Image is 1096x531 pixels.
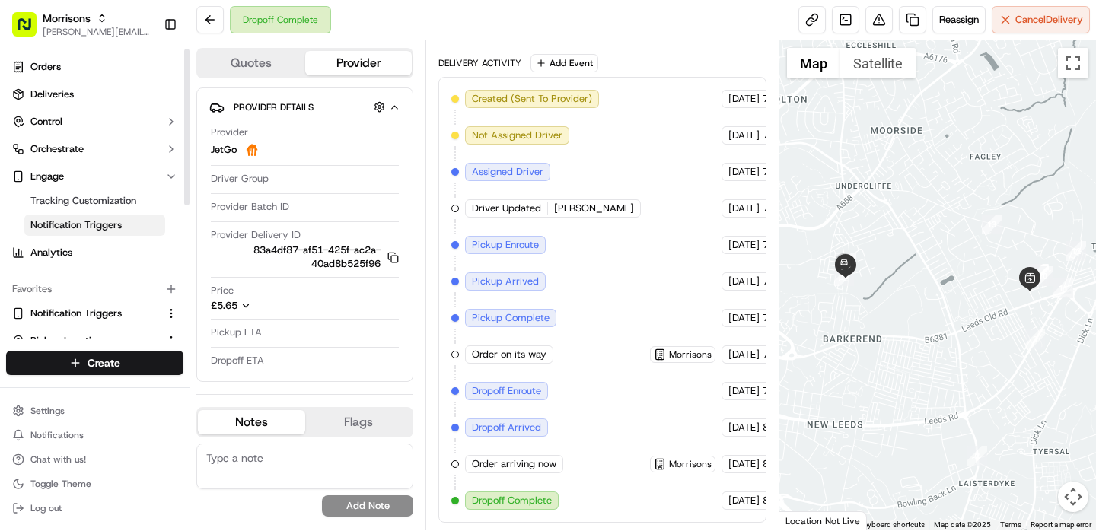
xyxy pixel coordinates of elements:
span: Notification Triggers [30,218,122,232]
span: Notification Triggers [30,307,122,320]
button: Provider Details [209,94,400,119]
div: Start new chat [68,145,250,161]
a: Tracking Customization [24,190,165,211]
button: Start new chat [259,150,277,168]
div: 📗 [15,342,27,354]
span: Dropoff ETA [211,354,264,367]
a: Notification Triggers [12,307,159,320]
span: [DATE] [728,311,760,325]
span: [DATE] [728,494,760,507]
div: 10 [1033,266,1053,286]
div: Favorites [6,277,183,301]
span: Create [88,355,120,370]
span: Reassign [939,13,979,27]
span: [DATE] [728,384,760,398]
span: Engage [30,170,64,183]
button: Notifications [6,424,183,446]
a: Orders [6,55,183,79]
button: Log out [6,498,183,519]
span: [DATE] [728,348,760,361]
img: Ami Wang [15,262,40,287]
div: Delivery Activity [438,57,521,69]
span: [DATE] [728,457,760,471]
a: Pickup Locations [12,334,159,348]
button: [PERSON_NAME][EMAIL_ADDRESS][DOMAIN_NAME] [43,26,151,38]
div: 13 [982,215,1002,234]
img: Tiffany Volk [15,221,40,246]
span: Provider Batch ID [211,200,289,214]
span: [PERSON_NAME] [47,277,123,289]
span: Morrisons [669,348,712,361]
button: Morrisons [654,348,712,361]
span: Morrisons [669,458,712,470]
span: Pickup Locations [30,334,107,348]
button: £5.65 [211,299,345,313]
span: Driver Updated [472,202,541,215]
button: Create [6,351,183,375]
span: Chat with us! [30,453,86,466]
span: 7:52 AM CDT [763,311,824,325]
span: Order arriving now [472,457,556,471]
button: Quotes [198,51,305,75]
span: [PERSON_NAME] [47,236,123,248]
span: Notifications [30,429,84,441]
span: Pickup ETA [211,326,262,339]
span: 8:05 AM CDT [763,457,824,471]
button: Engage [6,164,183,189]
span: 8:05 AM CDT [763,421,824,434]
button: Orchestrate [6,137,183,161]
button: Provider [305,51,413,75]
div: Location Not Live [779,511,867,530]
div: 💻 [129,342,141,354]
span: Map data ©2025 [934,520,991,529]
span: Created (Sent To Provider) [472,92,592,106]
span: 7:32 AM CDT [763,202,824,215]
span: Price [211,284,234,297]
button: Notes [198,410,305,434]
button: Add Event [530,54,598,72]
span: [DATE] [728,165,760,179]
span: Provider Details [234,101,314,113]
img: Nash [15,15,46,46]
span: 7:52 AM CDT [763,348,824,361]
a: Open this area in Google Maps (opens a new window) [783,510,833,530]
a: Analytics [6,240,183,265]
img: 4037041995827_4c49e92c6e3ed2e3ec13_72.png [32,145,59,173]
p: Welcome 👋 [15,61,277,85]
span: [DATE] [728,238,760,252]
button: Morrisons [43,11,91,26]
button: Map camera controls [1058,482,1088,512]
a: Notification Triggers [24,215,165,236]
div: 3 [1025,329,1045,349]
span: £5.65 [211,299,237,312]
span: 7:32 AM CDT [763,129,824,142]
span: [DATE] [135,277,166,289]
span: Pylon [151,377,184,389]
div: We're available if you need us! [68,161,209,173]
button: Flags [305,410,413,434]
span: Deliveries [30,87,74,101]
span: JetGo [211,143,237,157]
span: Knowledge Base [30,340,116,355]
img: Google [783,510,833,530]
span: Settings [30,405,65,417]
div: 9 [1027,265,1047,285]
img: justeat_logo.png [243,141,261,159]
div: 2 [967,446,987,466]
span: [DATE] [728,421,760,434]
span: Assigned Driver [472,165,543,179]
span: 7:32 AM CDT [763,165,824,179]
span: Orders [30,60,61,74]
span: 7:39 AM CDT [763,275,824,288]
div: 7 [1029,264,1049,284]
span: API Documentation [144,340,244,355]
a: Deliveries [6,82,183,107]
span: Pickup Enroute [472,238,539,252]
button: Control [6,110,183,134]
div: Past conversations [15,198,102,210]
button: Keyboard shortcuts [859,520,925,530]
button: 83a4df87-af51-425f-ac2a-40ad8b525f96 [211,243,399,271]
span: Dropoff Arrived [472,421,541,434]
span: [DATE] [728,202,760,215]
